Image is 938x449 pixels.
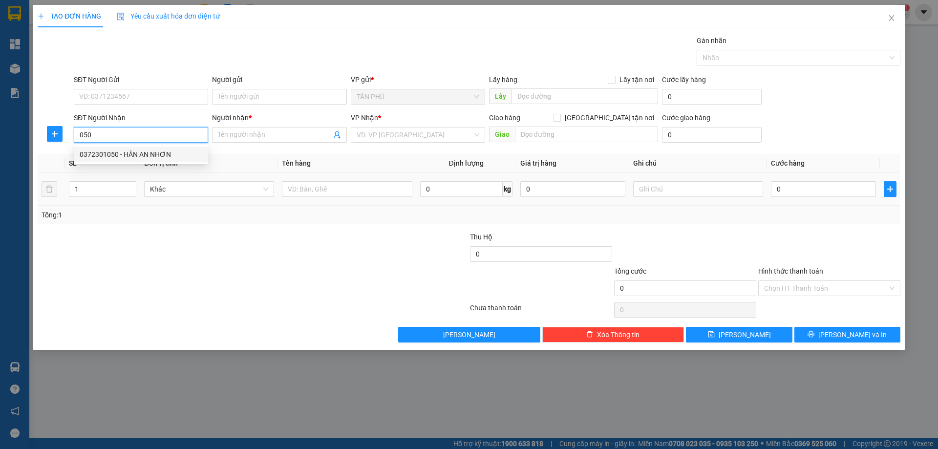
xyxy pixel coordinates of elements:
[586,331,593,339] span: delete
[351,74,485,85] div: VP gửi
[64,8,87,19] span: Nhận:
[469,302,613,320] div: Chưa thanh toán
[282,181,412,197] input: VD: Bàn, Ghế
[794,327,900,342] button: printer[PERSON_NAME] và In
[470,233,492,241] span: Thu Hộ
[74,74,208,85] div: SĐT Người Gửi
[449,159,484,167] span: Định lượng
[150,182,268,196] span: Khác
[38,12,101,20] span: TẠO ĐƠN HÀNG
[708,331,715,339] span: save
[884,181,896,197] button: plus
[8,9,23,20] span: Gửi:
[884,185,896,193] span: plus
[117,13,125,21] img: icon
[614,267,646,275] span: Tổng cước
[38,13,44,20] span: plus
[512,88,658,104] input: Dọc đường
[489,114,520,122] span: Giao hàng
[520,181,625,197] input: 0
[282,159,311,167] span: Tên hàng
[212,74,346,85] div: Người gửi
[64,30,142,54] div: CHỊ [PERSON_NAME]
[520,159,556,167] span: Giá trị hàng
[333,131,341,139] span: user-add
[351,114,378,122] span: VP Nhận
[616,74,658,85] span: Lấy tận nơi
[758,267,823,275] label: Hình thức thanh toán
[719,329,771,340] span: [PERSON_NAME]
[561,112,658,123] span: [GEOGRAPHIC_DATA] tận nơi
[629,154,767,173] th: Ghi chú
[42,181,57,197] button: delete
[878,5,905,32] button: Close
[597,329,640,340] span: Xóa Thông tin
[74,112,208,123] div: SĐT Người Nhận
[69,159,77,167] span: SL
[74,147,208,162] div: 0372301050 - HÂN AN NHƠN
[357,89,479,104] span: TÂN PHÚ
[686,327,792,342] button: save[PERSON_NAME]
[42,210,362,220] div: Tổng: 1
[697,37,726,44] label: Gán nhãn
[8,8,57,32] div: TÂN PHÚ
[64,8,142,30] div: [PERSON_NAME]
[662,127,762,143] input: Cước giao hàng
[398,327,540,342] button: [PERSON_NAME]
[542,327,684,342] button: deleteXóa Thông tin
[515,127,658,142] input: Dọc đường
[771,159,805,167] span: Cước hàng
[80,149,202,160] div: 0372301050 - HÂN AN NHƠN
[818,329,887,340] span: [PERSON_NAME] và In
[662,114,710,122] label: Cước giao hàng
[212,112,346,123] div: Người nhận
[489,88,512,104] span: Lấy
[808,331,814,339] span: printer
[662,76,706,84] label: Cước lấy hàng
[489,76,517,84] span: Lấy hàng
[662,89,762,105] input: Cước lấy hàng
[888,14,895,22] span: close
[503,181,512,197] span: kg
[489,127,515,142] span: Giao
[633,181,763,197] input: Ghi Chú
[47,126,63,142] button: plus
[117,12,220,20] span: Yêu cầu xuất hóa đơn điện tử
[443,329,495,340] span: [PERSON_NAME]
[47,130,62,138] span: plus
